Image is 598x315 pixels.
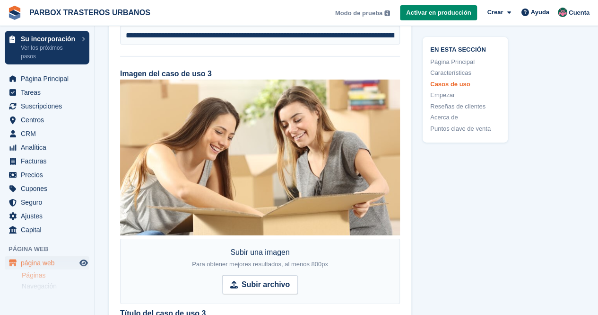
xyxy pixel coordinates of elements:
input: Subir archivo [222,275,298,294]
span: Capital [21,223,78,236]
span: Para obtener mejores resultados, al menos 800px [192,261,328,268]
span: Tareas [21,86,78,99]
a: menu [5,168,89,181]
a: menu [5,223,89,236]
span: Seguro [21,196,78,209]
label: Imagen del caso de uso 3 [120,70,212,78]
img: icon-info-grey-7440780725fd019a000dd9b08b2336e03edf1995a4989e88bcd33f0948082b44.svg [384,10,390,16]
span: Activar en producción [406,8,471,18]
a: menu [5,72,89,85]
p: Su incorporación [21,36,77,42]
a: menu [5,196,89,209]
a: Puntos clave de venta [430,124,500,134]
a: Vista previa de la tienda [78,257,89,269]
a: Casos de uso [430,80,500,89]
a: menu [5,127,89,140]
span: Cuenta [569,8,589,18]
a: Barra de información [22,293,89,302]
a: menu [5,86,89,99]
span: Facturas [21,154,78,168]
a: menu [5,182,89,195]
span: Centros [21,113,78,126]
strong: Subir archivo [242,279,290,290]
span: Ayuda [531,8,549,17]
span: Precios [21,168,78,181]
span: Analítica [21,141,78,154]
img: Jose Manuel [558,8,567,17]
span: Ajustes [21,209,78,223]
a: menu [5,141,89,154]
a: menu [5,99,89,113]
a: Características [430,68,500,78]
a: Reseñas de clientes [430,102,500,111]
a: PARBOX TRASTEROS URBANOS [26,5,154,20]
span: Página Principal [21,72,78,85]
a: Empezar [430,90,500,100]
img: estudiantes-o-ir-al-extranjero.jpg [120,80,400,235]
p: Ver los próximos pasos [21,44,77,61]
a: Activar en producción [400,5,477,21]
img: stora-icon-8386f47178a22dfd0bd8f6a31ec36ba5ce8667c1dd55bd0f319d3a0aa187defe.svg [8,6,22,20]
span: Modo de prueba [335,9,382,18]
span: Página web [9,244,94,254]
a: menu [5,154,89,168]
span: página web [21,256,78,270]
span: Crear [487,8,503,17]
a: menu [5,113,89,126]
a: Navegación [22,282,89,291]
a: menú [5,256,89,270]
a: Su incorporación Ver los próximos pasos [5,31,89,64]
span: En esta sección [430,45,500,54]
div: Subir una imagen [192,247,328,270]
a: Acerca de [430,113,500,122]
span: Suscripciones [21,99,78,113]
span: Cupones [21,182,78,195]
a: Páginas [22,271,89,280]
a: menu [5,209,89,223]
a: Página Principal [430,57,500,67]
span: CRM [21,127,78,140]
